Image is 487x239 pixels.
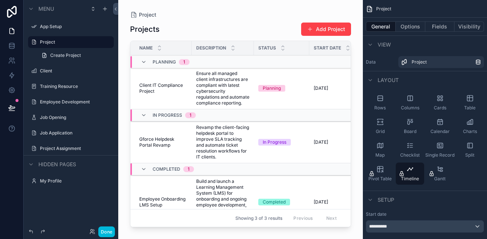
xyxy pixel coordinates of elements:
span: Name [139,45,153,51]
span: Hidden pages [38,161,76,168]
a: Ensure all managed client infrastructures are compliant with latest cybersecurity regulations and... [196,71,249,106]
a: [DATE] [314,199,360,205]
h1: Projects [130,24,160,34]
button: Pivot Table [366,163,394,185]
button: Grid [366,115,394,137]
span: Table [464,105,476,111]
span: Cards [434,105,446,111]
span: Calendar [430,129,450,134]
span: Board [404,129,416,134]
a: Project [130,11,156,18]
div: In Progress [263,139,286,146]
button: Rows [366,92,394,114]
a: Planning [258,85,305,92]
a: Add Project [301,23,351,36]
label: Client [40,68,109,74]
button: Single Record [426,139,454,161]
span: Grid [376,129,385,134]
label: Data [366,59,395,65]
button: Calendar [426,115,454,137]
button: Gantt [426,163,454,185]
div: 1 [190,112,191,118]
span: Map [375,152,385,158]
label: My Profile [40,178,109,184]
span: Start Date [314,45,341,51]
a: [DATE] [314,139,360,145]
div: Completed [263,199,286,205]
span: [DATE] [314,199,328,205]
span: Project [376,6,391,12]
a: Completed [258,199,305,205]
span: Planning [153,59,176,65]
span: Description [196,45,226,51]
span: Status [258,45,276,51]
span: Rows [374,105,386,111]
button: Visibility [454,21,484,32]
span: Single Record [425,152,454,158]
a: Project [398,56,484,68]
span: [DATE] [314,85,328,91]
label: Project Assignment [40,146,109,151]
label: Start date [366,211,386,217]
label: Job Application [40,130,109,136]
span: Setup [378,196,394,204]
button: Options [396,21,425,32]
label: Project [40,39,109,45]
span: Project [139,11,156,18]
label: Training Resource [40,83,109,89]
span: Showing 3 of 3 results [235,215,282,221]
span: [DATE] [314,139,328,145]
button: Table [456,92,484,114]
span: Columns [401,105,419,111]
button: Columns [396,92,424,114]
button: Board [396,115,424,137]
span: Pivot Table [368,176,392,182]
a: Create Project [37,49,114,61]
a: In Progress [258,139,305,146]
div: Planning [263,85,281,92]
button: Cards [426,92,454,114]
div: 1 [188,166,190,172]
button: Split [456,139,484,161]
span: View [378,41,391,48]
span: Create Project [50,52,81,58]
button: Done [98,226,115,237]
button: General [366,21,396,32]
span: Timeline [401,176,419,182]
span: Split [465,152,474,158]
a: Revamp the client-facing helpdesk portal to improve SLA tracking and automate ticket resolution w... [196,124,249,160]
a: Employee Development [40,99,109,105]
span: In Progress [153,112,182,118]
span: Charts [463,129,477,134]
a: Employee Onboarding LMS Setup [139,196,187,208]
label: Job Opening [40,115,109,120]
span: Layout [378,76,399,84]
span: Completed [153,166,180,172]
button: Map [366,139,394,161]
span: Gforce Helpdesk Portal Revamp [139,136,187,148]
span: Project [412,59,427,65]
div: 1 [183,59,185,65]
a: Client IT Compliance Project [139,82,187,94]
span: Checklist [400,152,420,158]
span: Menu [38,5,54,13]
button: Timeline [396,163,424,185]
button: Checklist [396,139,424,161]
label: App Setup [40,24,109,30]
a: [DATE] [314,85,360,91]
button: Fields [425,21,455,32]
a: Build and launch a Learning Management System (LMS) for onboarding and ongoing employee developme... [196,178,249,226]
